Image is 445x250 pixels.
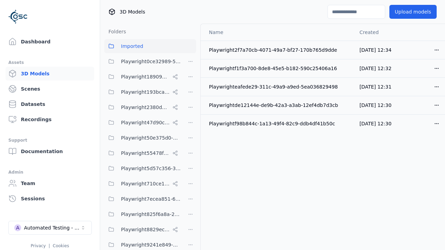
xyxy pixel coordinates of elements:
span: 3D Models [120,8,145,15]
button: Playwright825f6a8a-2a7a-425c-94f7-650318982f69 [104,207,181,221]
button: Playwright47d90cf2-c635-4353-ba3b-5d4538945666 [104,116,181,130]
a: Team [6,176,94,190]
div: Playwrighteafede29-311c-49a9-a9ed-5ea036829498 [209,83,348,90]
button: Imported [104,39,196,53]
h3: Folders [104,28,126,35]
span: Playwright710ce123-85fd-4f8c-9759-23c3308d8830 [121,180,170,188]
div: Assets [8,58,91,67]
button: Select a workspace [8,221,92,235]
div: A [14,224,21,231]
div: Playwrightf1f3a700-8de8-45e5-b182-590c25406a16 [209,65,348,72]
span: | [49,243,50,248]
a: Scenes [6,82,94,96]
div: Playwrightde12144e-de9b-42a3-a3ab-12ef4db7d3cb [209,102,348,109]
button: Playwright50e375d0-6f38-48a7-96e0-b0dcfa24b72f [104,131,181,145]
button: Playwright7ecea851-649a-419a-985e-fcff41a98b20 [104,192,181,206]
th: Created [354,24,400,41]
span: Playwright2380d3f5-cebf-494e-b965-66be4d67505e [121,103,170,111]
button: Playwright8829ec83-5e68-4376-b984-049061a310ed [104,223,181,236]
button: Playwright55478f86-28dc-49b8-8d1f-c7b13b14578c [104,146,181,160]
span: Playwright0ce32989-52d0-45cf-b5b9-59d5033d313a [121,57,181,66]
img: Logo [8,7,28,26]
a: Cookies [53,243,69,248]
span: Playwright50e375d0-6f38-48a7-96e0-b0dcfa24b72f [121,134,181,142]
span: Imported [121,42,143,50]
span: Playwright47d90cf2-c635-4353-ba3b-5d4538945666 [121,118,170,127]
span: Playwright7ecea851-649a-419a-985e-fcff41a98b20 [121,195,181,203]
span: Playwright193bca0e-57fa-418d-8ea9-45122e711dc7 [121,88,170,96]
a: Documentation [6,144,94,158]
div: Playwrightf98b844c-1a13-49f4-82c9-ddb4df41b50c [209,120,348,127]
a: Sessions [6,192,94,206]
span: Playwright5d57c356-39f7-47ed-9ab9-d0409ac6cddc [121,164,181,173]
button: Playwright710ce123-85fd-4f8c-9759-23c3308d8830 [104,177,181,191]
span: Playwright18909032-8d07-45c5-9c81-9eec75d0b16b [121,73,170,81]
span: Playwright825f6a8a-2a7a-425c-94f7-650318982f69 [121,210,181,218]
span: [DATE] 12:31 [359,84,391,90]
button: Playwright18909032-8d07-45c5-9c81-9eec75d0b16b [104,70,181,84]
div: Support [8,136,91,144]
th: Name [201,24,354,41]
a: 3D Models [6,67,94,81]
span: [DATE] 12:34 [359,47,391,53]
div: Automated Testing - Playwright [24,224,80,231]
a: Privacy [31,243,46,248]
button: Playwright0ce32989-52d0-45cf-b5b9-59d5033d313a [104,55,181,68]
span: Playwright8829ec83-5e68-4376-b984-049061a310ed [121,225,170,234]
button: Upload models [389,5,437,19]
div: Admin [8,168,91,176]
span: Playwright9241e849-7ba1-474f-9275-02cfa81d37fc [121,241,181,249]
a: Recordings [6,112,94,126]
span: [DATE] 12:30 [359,121,391,126]
a: Datasets [6,97,94,111]
button: Playwright5d57c356-39f7-47ed-9ab9-d0409ac6cddc [104,161,181,175]
span: [DATE] 12:32 [359,66,391,71]
button: Playwright193bca0e-57fa-418d-8ea9-45122e711dc7 [104,85,181,99]
span: [DATE] 12:30 [359,102,391,108]
div: Playwright2f7a70cb-4071-49a7-bf27-170b765d9dde [209,47,348,53]
button: Playwright2380d3f5-cebf-494e-b965-66be4d67505e [104,100,181,114]
a: Dashboard [6,35,94,49]
span: Playwright55478f86-28dc-49b8-8d1f-c7b13b14578c [121,149,170,157]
